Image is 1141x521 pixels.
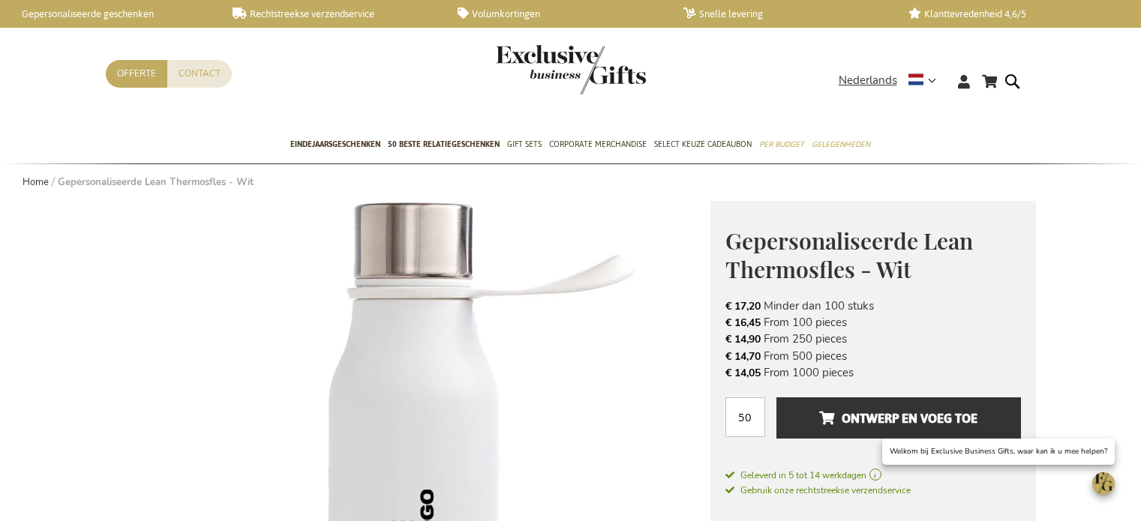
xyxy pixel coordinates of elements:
a: Gebruik onze rechtstreekse verzendservice [725,482,911,497]
span: € 14,90 [725,332,761,346]
span: Eindejaarsgeschenken [290,136,380,152]
span: Gift Sets [507,136,542,152]
span: Select Keuze Cadeaubon [654,136,752,152]
a: Offerte [106,60,167,88]
a: Snelle levering [683,7,884,20]
span: Gebruik onze rechtstreekse verzendservice [725,484,911,496]
li: From 250 pieces [725,331,1021,347]
span: Ontwerp en voeg toe [819,406,977,430]
a: Volumkortingen [458,7,659,20]
a: Rechtstreekse verzendservice [233,7,434,20]
a: Geleverd in 5 tot 14 werkdagen [725,469,1021,482]
strong: Gepersonaliseerde Lean Thermosfles - Wit [58,175,254,189]
a: store logo [496,45,571,94]
a: Klanttevredenheid 4,6/5 [908,7,1109,20]
span: Corporate Merchandise [549,136,647,152]
span: € 14,70 [725,349,761,364]
input: Aantal [725,397,765,437]
img: Exclusive Business gifts logo [496,45,646,94]
li: Minder dan 100 stuks [725,298,1021,314]
div: Nederlands [839,72,946,89]
span: Per Budget [759,136,804,152]
a: Contact [167,60,232,88]
span: Nederlands [839,72,897,89]
span: € 14,05 [725,366,761,380]
span: € 16,45 [725,316,761,330]
span: € 17,20 [725,299,761,313]
li: From 100 pieces [725,314,1021,331]
li: From 1000 pieces [725,364,1021,381]
span: Gepersonaliseerde Lean Thermosfles - Wit [725,226,973,285]
li: From 500 pieces [725,348,1021,364]
a: Home [23,175,49,189]
a: Gepersonaliseerde geschenken [8,7,209,20]
span: Gelegenheden [812,136,870,152]
button: Ontwerp en voeg toe [776,397,1020,439]
span: 50 beste relatiegeschenken [388,136,500,152]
